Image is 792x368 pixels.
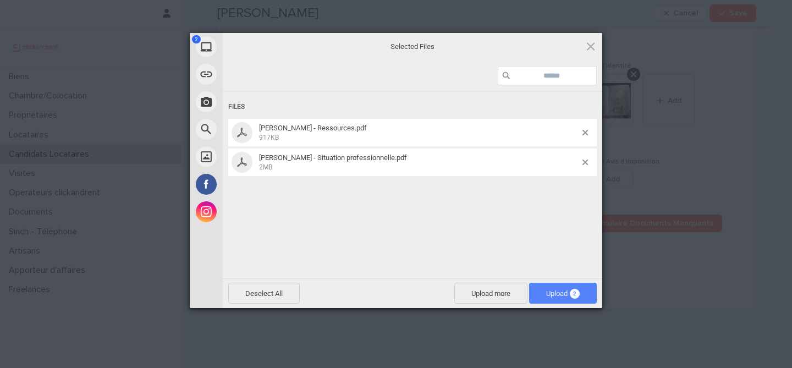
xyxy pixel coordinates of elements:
[259,153,407,162] span: [PERSON_NAME] - Situation professionnelle.pdf
[546,289,580,298] span: Upload
[190,88,322,116] div: Take Photo
[454,283,527,304] span: Upload more
[190,171,322,198] div: Facebook
[585,40,597,52] span: Click here or hit ESC to close picker
[259,163,272,171] span: 2MB
[190,33,322,61] div: My Device
[570,289,580,299] span: 2
[256,153,582,172] span: Paul Antoine Da Costa - Situation professionnelle.pdf
[228,97,597,117] div: Files
[302,41,522,51] span: Selected Files
[259,134,279,141] span: 917KB
[190,143,322,171] div: Unsplash
[259,124,367,132] span: [PERSON_NAME] - Ressources.pdf
[192,35,201,43] span: 2
[529,283,597,304] span: Upload
[256,124,582,142] span: Paul Antoine Da Costa - Ressources.pdf
[190,198,322,226] div: Instagram
[190,61,322,88] div: Link (URL)
[228,283,300,304] span: Deselect All
[190,116,322,143] div: Web Search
